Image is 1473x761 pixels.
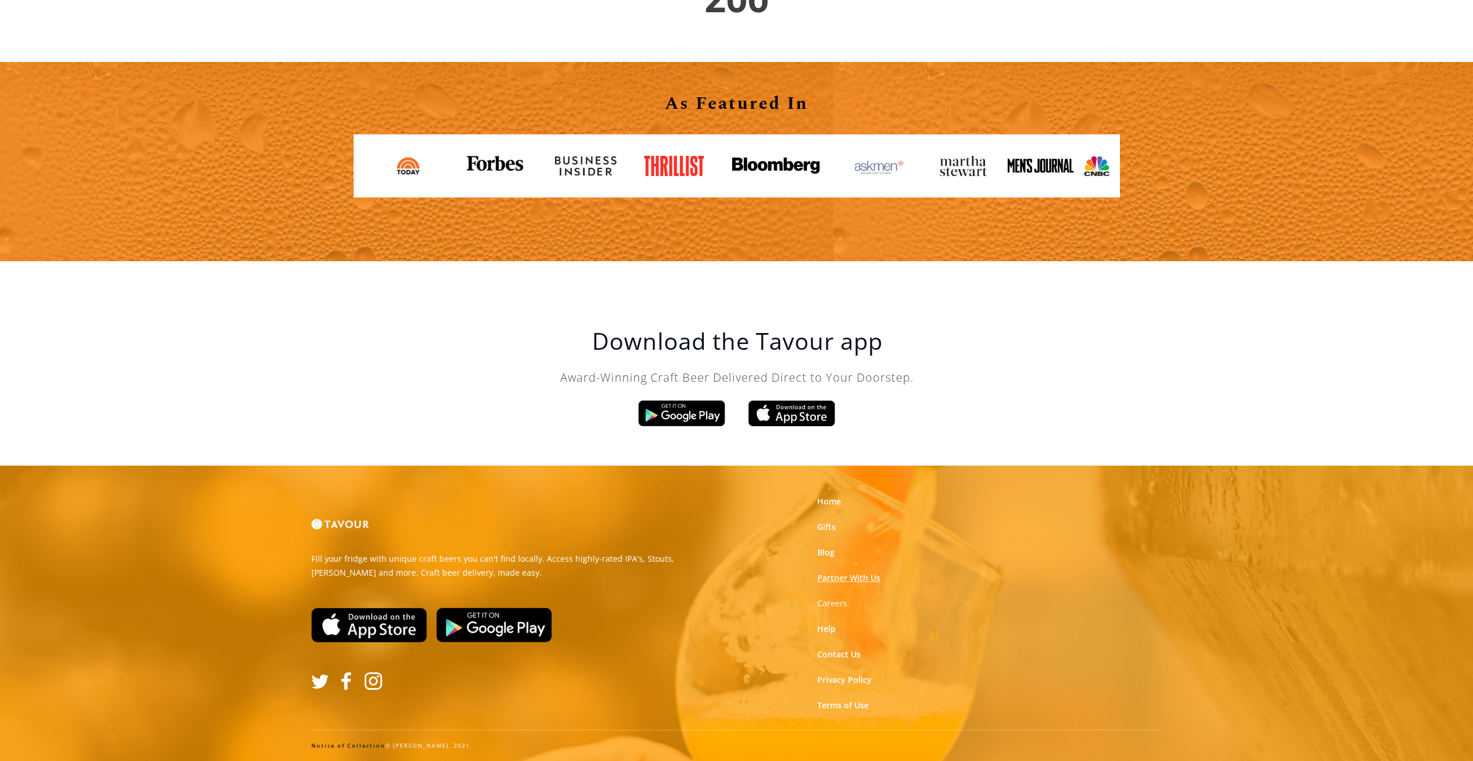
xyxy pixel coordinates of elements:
strong: As Featured In [665,90,809,117]
a: Partner With Us [817,572,880,584]
strong: Careers [817,598,847,609]
div: © [PERSON_NAME], 2021. [311,742,1162,750]
a: Privacy Policy [817,674,872,686]
p: Fill your fridge with unique craft beers you can't find locally. Access highly-rated IPA's, Stout... [311,552,728,580]
a: Terms of Use [817,700,869,711]
a: Careers [817,598,847,609]
h1: Download the Tavour app [506,327,969,355]
a: Help [817,623,836,635]
a: Contact Us [817,649,861,660]
p: Award-Winning Craft Beer Delivered Direct to Your Doorstep. [506,369,969,386]
a: Notice of Collection [311,742,385,749]
a: Gifts [817,521,836,533]
a: Blog [817,547,835,558]
a: Home [817,496,841,507]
